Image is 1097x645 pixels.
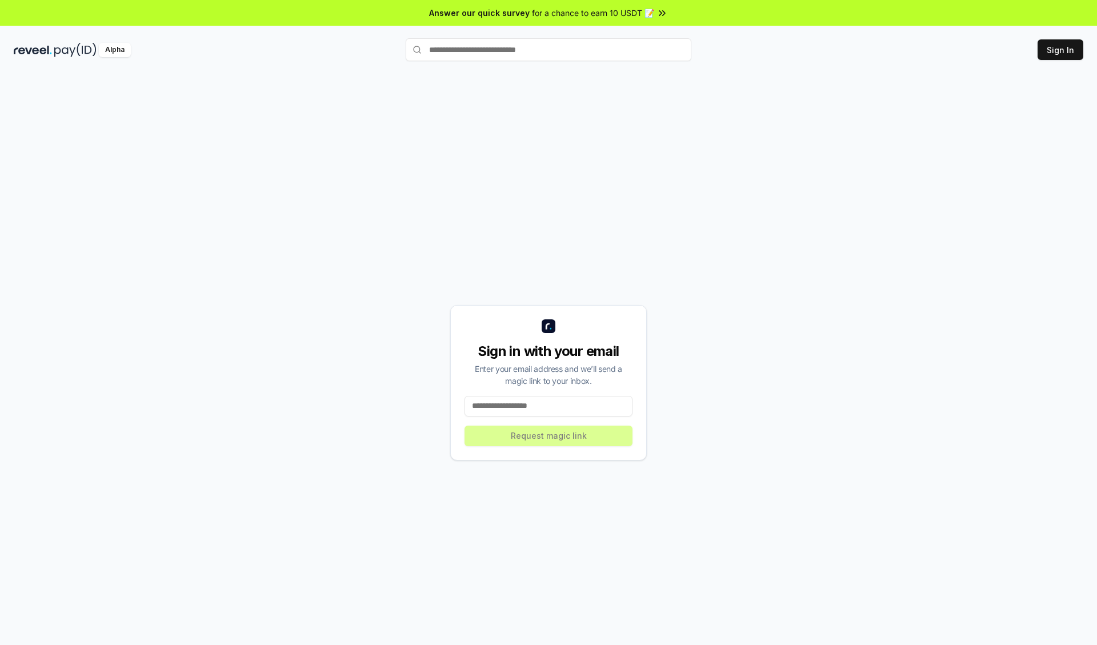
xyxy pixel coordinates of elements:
div: Alpha [99,43,131,57]
div: Enter your email address and we’ll send a magic link to your inbox. [465,363,632,387]
span: Answer our quick survey [429,7,530,19]
img: reveel_dark [14,43,52,57]
img: logo_small [542,319,555,333]
span: for a chance to earn 10 USDT 📝 [532,7,654,19]
img: pay_id [54,43,97,57]
button: Sign In [1038,39,1083,60]
div: Sign in with your email [465,342,632,360]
